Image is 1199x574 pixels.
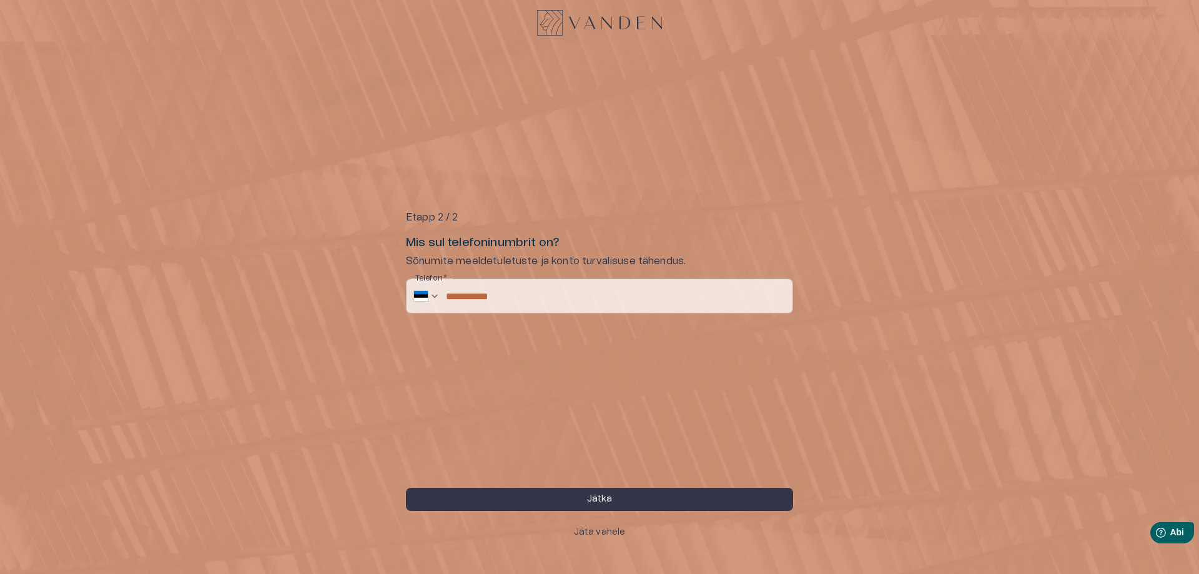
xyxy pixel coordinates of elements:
button: Jäta vahele [406,521,793,544]
img: ee [413,290,428,302]
button: Jätka [406,488,793,511]
font: Jätka [587,495,613,503]
font: Sõnumite meeldetuletuste ja konto turvalisuse tähendus. [406,256,686,266]
iframe: Abividina käivitaja [1102,517,1199,552]
font: Jäta vahele [574,528,626,537]
font: Telefon [415,275,442,282]
font: Etapp 2 / 2 [406,212,458,222]
font: Mis sul telefoninumbrit on? [406,237,560,249]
